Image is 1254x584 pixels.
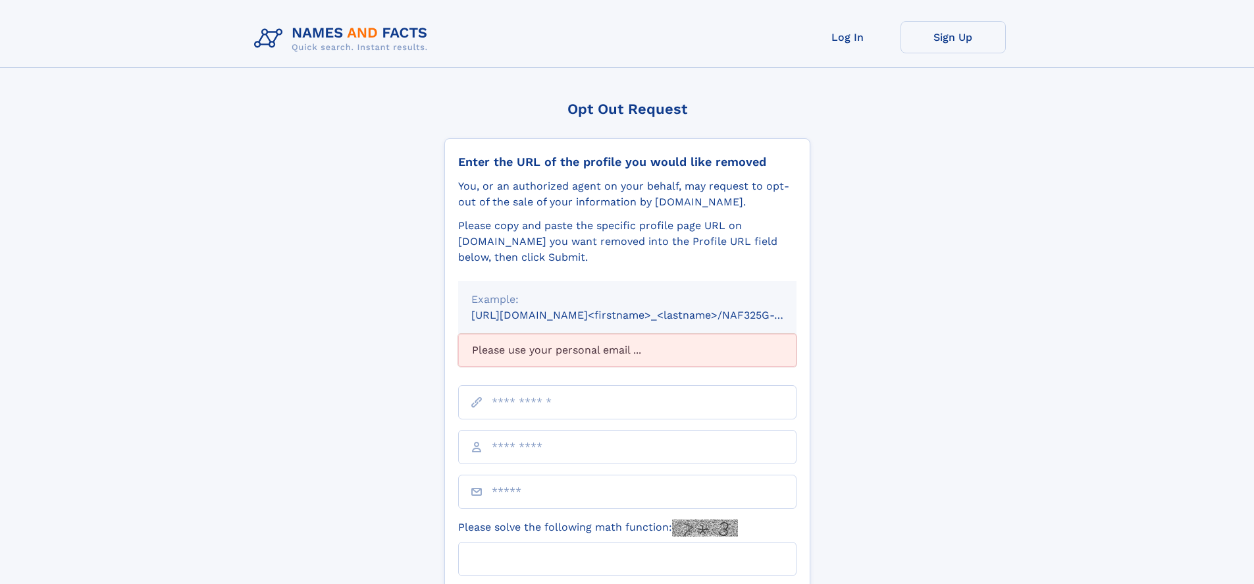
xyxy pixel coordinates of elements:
div: Example: [471,292,783,307]
a: Sign Up [901,21,1006,53]
div: Opt Out Request [444,101,810,117]
div: Please copy and paste the specific profile page URL on [DOMAIN_NAME] you want removed into the Pr... [458,218,797,265]
small: [URL][DOMAIN_NAME]<firstname>_<lastname>/NAF325G-xxxxxxxx [471,309,822,321]
a: Log In [795,21,901,53]
div: Enter the URL of the profile you would like removed [458,155,797,169]
div: Please use your personal email ... [458,334,797,367]
img: Logo Names and Facts [249,21,438,57]
div: You, or an authorized agent on your behalf, may request to opt-out of the sale of your informatio... [458,178,797,210]
label: Please solve the following math function: [458,519,738,537]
